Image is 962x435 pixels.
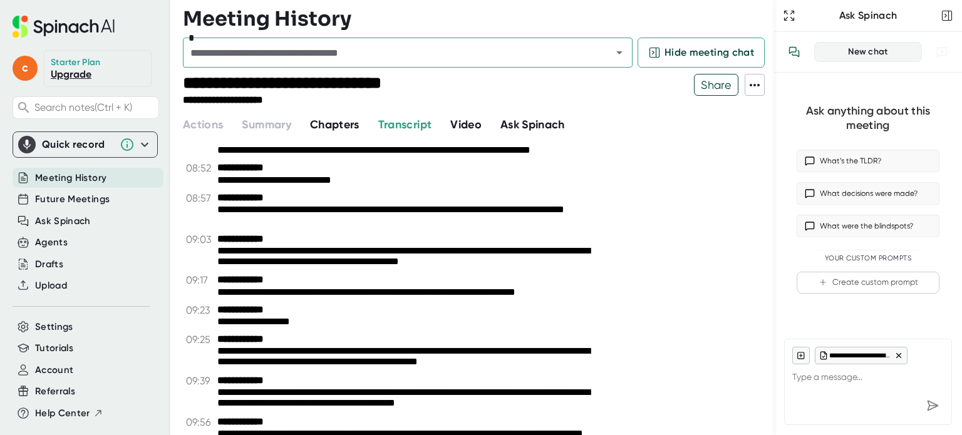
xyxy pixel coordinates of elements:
button: Video [450,116,482,133]
button: Settings [35,320,73,334]
h3: Meeting History [183,7,351,31]
span: Chapters [310,118,359,131]
button: Ask Spinach [500,116,565,133]
button: What were the blindspots? [797,215,939,237]
span: 09:17 [186,274,214,286]
div: Starter Plan [51,57,101,68]
div: Send message [921,394,944,417]
button: Chapters [310,116,359,133]
button: Actions [183,116,223,133]
button: Referrals [35,384,75,399]
span: Help Center [35,406,90,421]
div: Ask Spinach [798,9,938,22]
button: Meeting History [35,171,106,185]
a: Upgrade [51,68,91,80]
span: 09:56 [186,416,214,428]
button: Account [35,363,73,377]
div: Quick record [42,138,113,151]
span: Hide meeting chat [665,45,754,60]
button: View conversation history [782,39,807,64]
button: Transcript [378,116,432,133]
div: Your Custom Prompts [797,254,939,263]
button: Tutorials [35,341,73,356]
span: 09:03 [186,233,214,245]
button: Close conversation sidebar [938,7,956,24]
button: Future Meetings [35,192,110,207]
button: Expand to Ask Spinach page [780,7,798,24]
span: Actions [183,118,223,131]
button: Open [611,44,628,61]
span: Ask Spinach [500,118,565,131]
button: Upload [35,279,67,293]
span: Summary [242,118,291,131]
button: Summary [242,116,291,133]
span: Transcript [378,118,432,131]
span: c [13,56,38,81]
button: Create custom prompt [797,272,939,294]
button: Agents [35,235,68,250]
button: Hide meeting chat [638,38,765,68]
span: Search notes (Ctrl + K) [34,101,155,113]
button: What’s the TLDR? [797,150,939,172]
div: New chat [822,46,914,58]
span: 08:52 [186,162,214,174]
span: 09:25 [186,334,214,345]
span: Video [450,118,482,131]
button: Drafts [35,257,63,272]
span: 08:57 [186,192,214,204]
span: 09:23 [186,304,214,316]
button: Share [694,74,738,96]
button: Help Center [35,406,103,421]
button: What decisions were made? [797,182,939,205]
div: Ask anything about this meeting [797,104,939,132]
button: Ask Spinach [35,214,91,228]
span: Share [695,74,738,96]
div: Quick record [18,132,152,157]
span: 09:39 [186,375,214,387]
